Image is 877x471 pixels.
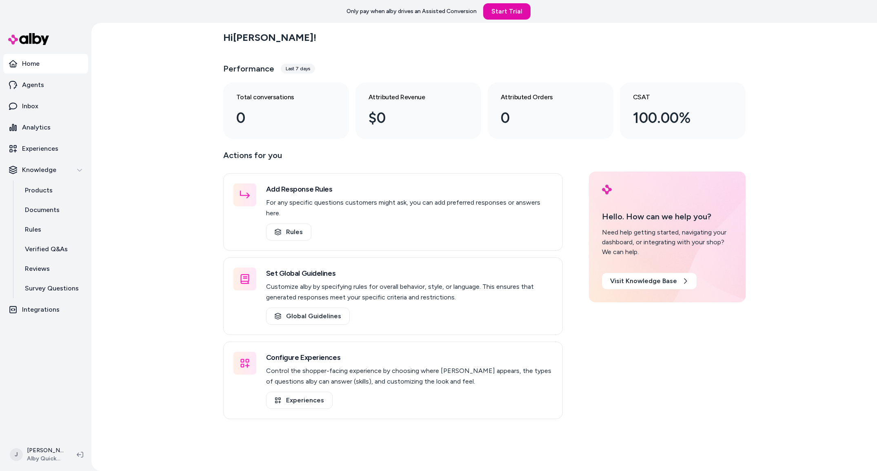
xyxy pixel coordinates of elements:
[17,220,88,239] a: Rules
[266,308,350,325] a: Global Guidelines
[633,107,719,129] div: 100.00%
[3,139,88,158] a: Experiences
[223,83,349,139] a: Total conversations 0
[17,181,88,200] a: Products
[266,197,553,219] p: For any specific questions customers might ask, you can add preferred responses or answers here.
[17,259,88,279] a: Reviews
[3,118,88,137] a: Analytics
[602,273,697,289] a: Visit Knowledge Base
[10,448,23,461] span: J
[8,33,49,45] img: alby Logo
[501,92,587,102] h3: Attributed Orders
[17,239,88,259] a: Verified Q&As
[223,63,274,74] h3: Performance
[22,59,40,69] p: Home
[483,3,531,20] a: Start Trial
[22,144,58,154] p: Experiences
[266,183,553,195] h3: Add Response Rules
[3,300,88,319] a: Integrations
[602,210,733,223] p: Hello. How can we help you?
[369,92,455,102] h3: Attributed Revenue
[266,366,553,387] p: Control the shopper-facing experience by choosing where [PERSON_NAME] appears, the types of quest...
[3,160,88,180] button: Knowledge
[236,107,323,129] div: 0
[25,283,79,293] p: Survey Questions
[25,264,50,274] p: Reviews
[25,205,60,215] p: Documents
[5,442,70,468] button: J[PERSON_NAME]Alby QuickStart Store
[17,200,88,220] a: Documents
[602,185,612,194] img: alby Logo
[25,225,41,234] p: Rules
[17,279,88,298] a: Survey Questions
[22,123,51,132] p: Analytics
[488,83,613,139] a: Attributed Orders 0
[355,83,481,139] a: Attributed Revenue $0
[22,101,38,111] p: Inbox
[3,54,88,74] a: Home
[27,446,64,455] p: [PERSON_NAME]
[3,96,88,116] a: Inbox
[620,83,746,139] a: CSAT 100.00%
[602,228,733,257] div: Need help getting started, navigating your dashboard, or integrating with your shop? We can help.
[266,281,553,303] p: Customize alby by specifying rules for overall behavior, style, or language. This ensures that ge...
[3,75,88,95] a: Agents
[633,92,719,102] h3: CSAT
[266,392,333,409] a: Experiences
[25,244,68,254] p: Verified Q&As
[223,149,563,168] p: Actions for you
[27,455,64,463] span: Alby QuickStart Store
[266,268,553,279] h3: Set Global Guidelines
[266,352,553,363] h3: Configure Experiences
[25,185,53,195] p: Products
[223,31,316,44] h2: Hi [PERSON_NAME] !
[501,107,587,129] div: 0
[281,64,315,74] div: Last 7 days
[266,223,311,241] a: Rules
[346,7,477,16] p: Only pay when alby drives an Assisted Conversion
[22,165,56,175] p: Knowledge
[22,305,60,315] p: Integrations
[22,80,44,90] p: Agents
[369,107,455,129] div: $0
[236,92,323,102] h3: Total conversations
